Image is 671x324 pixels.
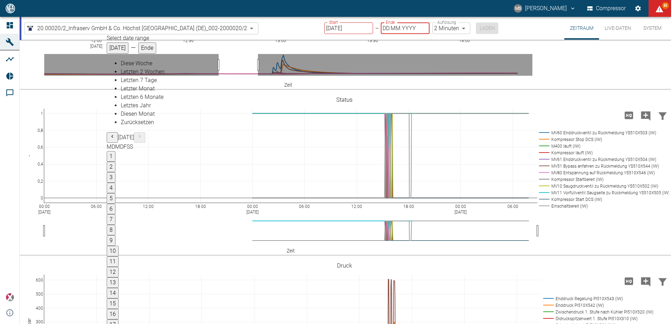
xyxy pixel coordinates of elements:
button: 15 [107,298,119,309]
button: 8 [107,225,115,235]
button: 7 [107,214,115,225]
button: 2 [107,162,115,172]
button: Einstellungen [632,2,644,15]
button: Next month [134,132,145,143]
div: Letzter Monat [121,85,373,93]
button: 3 [107,172,115,183]
button: Compressor [586,2,627,15]
button: Daten filtern [654,272,671,290]
span: Letzten 6 Monate [121,94,164,100]
button: 4 [107,183,115,193]
button: 13 [107,277,119,288]
div: Letzten 7 Tage [121,76,373,85]
span: Hohe Auflösung [620,277,637,284]
span: Sonntag [130,143,133,150]
span: Freitag [124,143,127,150]
button: Daten filtern [654,106,671,124]
button: 10 [107,246,119,256]
span: [DATE] [118,134,134,141]
span: [DATE] [109,45,126,51]
button: 1 [107,151,115,162]
p: – [375,24,379,32]
img: logo [5,4,16,13]
span: Samstag [127,143,130,150]
label: Start [329,19,338,25]
span: Zurücksetzen [121,119,154,126]
span: Donnerstag [120,143,124,150]
button: Previous month [107,132,118,143]
div: Diese Woche [121,59,373,68]
button: Zeitraum [564,17,599,40]
img: Xplore Logo [6,293,14,302]
div: Diesen Monat [121,110,373,118]
span: Diesen Monat [121,110,155,117]
span: Hohe Auflösung [620,112,637,118]
button: System [637,17,668,40]
button: Live-Daten [599,17,637,40]
div: Letzten 6 Monate [121,93,373,101]
span: Diese Woche [121,60,152,67]
span: Dienstag [112,143,115,150]
span: Letztes Jahr [121,102,151,109]
input: DD.MM.YYYY [381,22,430,34]
span: Select date range [107,35,149,41]
button: 14 [107,288,119,298]
span: 20.00020/2_Infraserv GmbH & Co. Höchst [GEOGRAPHIC_DATA] (DE)_002-2000020/2 [37,24,247,32]
span: Letzten 2 Wochen [121,68,165,75]
span: 83 [662,2,669,9]
div: 2 Minuten [432,22,470,34]
button: Kommentar hinzufügen [637,106,654,124]
button: 5 [107,193,115,204]
button: 9 [107,235,115,246]
span: Montag [107,143,112,150]
a: 20.00020/2_Infraserv GmbH & Co. Höchst [GEOGRAPHIC_DATA] (DE)_002-2000020/2 [26,24,247,33]
span: Ende [141,45,153,51]
button: [DATE] [107,42,128,54]
button: Kommentar hinzufügen [637,272,654,290]
span: Letzter Monat [121,85,155,92]
span: Letzten 7 Tage [121,77,157,83]
div: Zurücksetzen [121,118,373,127]
button: 6 [107,204,115,214]
label: Ende [386,19,395,25]
div: MS [514,4,522,13]
button: Ende [138,42,156,54]
button: 16 [107,309,119,319]
label: Auflösung [437,19,456,25]
span: Mittwoch [115,143,120,150]
button: 12 [107,267,119,277]
div: Letztes Jahr [121,101,373,110]
h5: – [128,42,138,54]
button: 11 [107,256,119,267]
div: Letzten 2 Wochen [121,68,373,76]
button: marcel.schade@neuman-esser.com [513,2,577,15]
input: DD.MM.YYYY [324,22,373,34]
